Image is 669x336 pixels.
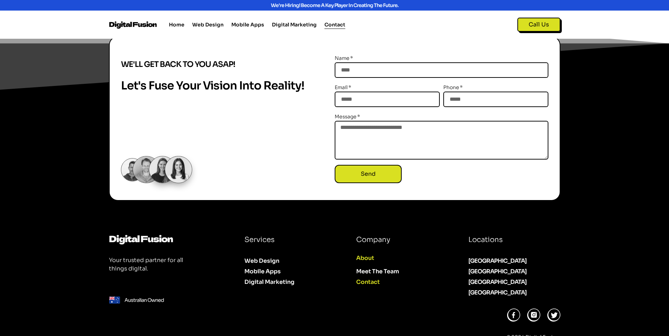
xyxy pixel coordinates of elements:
div: [GEOGRAPHIC_DATA] [468,278,560,286]
p: Your trusted partner for all things digital. [109,256,193,273]
label: Phone [443,83,463,92]
div: [GEOGRAPHIC_DATA] [468,267,560,276]
a: Call Us [517,18,560,32]
button: Send [335,165,402,183]
h5: Company [356,235,446,245]
label: Message [335,112,360,121]
span: Call Us [529,21,549,28]
a: Mobile Apps [231,20,264,29]
a: Home [169,20,184,29]
span: Send [361,170,376,178]
div: Let's fuse Your Vision into Reality! [121,75,335,96]
h5: Locations [468,235,560,245]
a: Digital Marketing [272,20,317,29]
a: Contact [356,277,446,287]
div: [GEOGRAPHIC_DATA] [468,257,560,265]
div: [GEOGRAPHIC_DATA] [468,288,560,297]
h5: Services [244,235,334,245]
div: We're hiring! Become a key player in creating the future. [154,3,515,8]
a: Web Design [244,256,334,266]
label: Email [335,83,352,92]
a: Meet The Team [356,266,446,277]
a: About [356,253,446,263]
div: Australian Owned [124,290,164,311]
a: Mobile Apps [244,266,334,277]
div: We'll get back to you asap! [121,54,335,75]
a: Contact [324,20,345,29]
a: Web Design [192,20,224,29]
a: Digital Marketing [244,277,334,287]
label: Name [335,54,353,62]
